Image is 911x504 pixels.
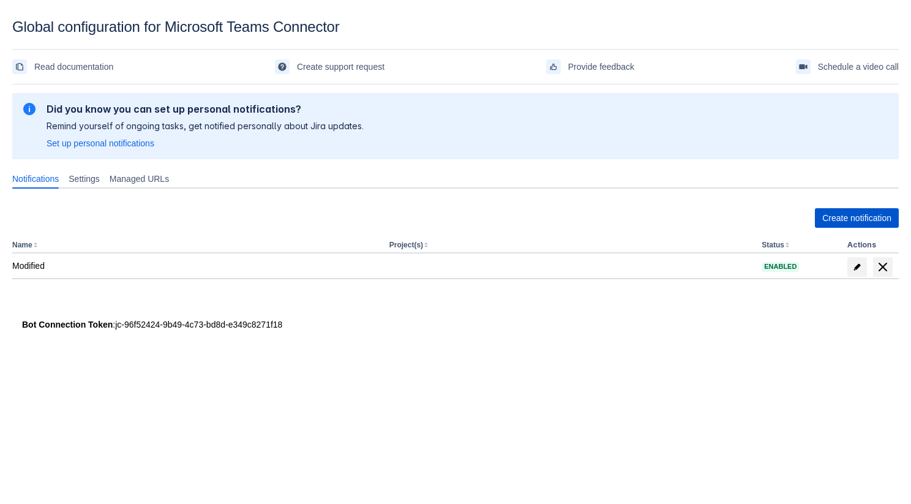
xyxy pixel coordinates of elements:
[822,208,891,228] span: Create notification
[34,57,113,77] span: Read documentation
[22,318,889,331] div: : jc-96f52424-9b49-4c73-bd8d-e349c8271f18
[22,102,37,116] span: information
[15,62,24,72] span: documentation
[297,57,384,77] span: Create support request
[842,238,899,254] th: Actions
[546,57,634,77] a: Provide feedback
[12,57,113,77] a: Read documentation
[275,57,384,77] a: Create support request
[69,173,100,185] span: Settings
[815,208,899,228] button: Create notification
[796,57,899,77] a: Schedule a video call
[549,62,558,72] span: feedback
[762,263,799,270] span: Enabled
[12,173,59,185] span: Notifications
[12,241,32,249] button: Name
[762,241,784,249] button: Status
[47,103,364,115] h2: Did you know you can set up personal notifications?
[47,120,364,132] p: Remind yourself of ongoing tasks, get notified personally about Jira updates.
[798,62,808,72] span: videoCall
[47,137,154,149] a: Set up personal notifications
[22,320,113,329] strong: Bot Connection Token
[277,62,287,72] span: support
[568,57,634,77] span: Provide feedback
[818,57,899,77] span: Schedule a video call
[875,260,890,274] span: delete
[852,262,862,272] span: edit
[12,260,380,272] div: Modified
[389,241,423,249] button: Project(s)
[12,18,899,36] div: Global configuration for Microsoft Teams Connector
[110,173,169,185] span: Managed URLs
